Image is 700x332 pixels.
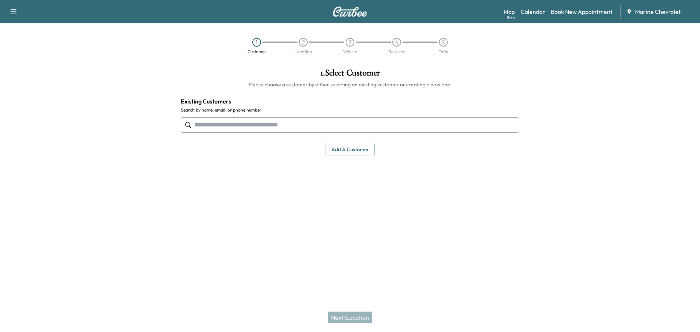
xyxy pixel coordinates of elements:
div: 4 [392,38,401,47]
h6: Please choose a customer by either selecting an existing customer or creating a new one. [181,81,519,88]
a: Book New Appointment [551,7,612,16]
img: Curbee Logo [332,7,367,17]
div: Location [295,50,312,54]
div: 1 [252,38,261,47]
div: Customer [248,50,266,54]
label: Search by name, email, or phone number [181,107,519,113]
button: Add a customer [326,143,375,156]
div: Beta [507,15,515,20]
a: Calendar [521,7,545,16]
div: Vehicle [343,50,357,54]
div: Date [439,50,448,54]
h1: 1 . Select Customer [181,69,519,81]
div: 3 [346,38,354,47]
div: 5 [439,38,448,47]
div: Services [389,50,405,54]
a: MapBeta [503,7,515,16]
h4: Existing Customers [181,97,519,106]
span: Marine Chevrolet [635,7,681,16]
div: 2 [299,38,308,47]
